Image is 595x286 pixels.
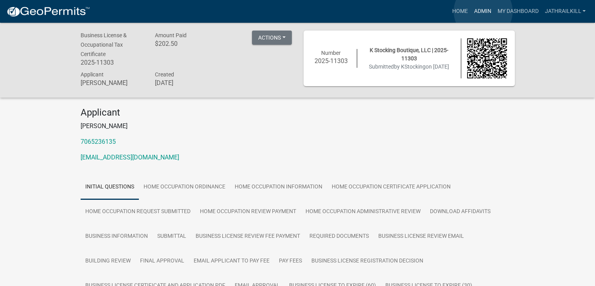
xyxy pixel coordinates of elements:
[81,107,515,118] h4: Applicant
[81,71,104,78] span: Applicant
[135,249,189,274] a: Final Approval
[471,4,494,19] a: Admin
[81,175,139,200] a: Initial Questions
[449,4,471,19] a: Home
[252,31,292,45] button: Actions
[81,59,143,66] h6: 2025-11303
[81,121,515,131] p: [PERSON_NAME]
[311,57,351,65] h6: 2025-11303
[139,175,230,200] a: Home Occupation Ordinance
[155,71,174,78] span: Created
[321,50,341,56] span: Number
[81,199,195,224] a: Home Occupation Request Submitted
[394,63,426,70] span: by KStocking
[467,38,507,78] img: QR code
[81,249,135,274] a: Building Review
[327,175,455,200] a: Home Occupation Certificate Application
[155,79,217,87] h6: [DATE]
[81,154,179,161] a: [EMAIL_ADDRESS][DOMAIN_NAME]
[374,224,469,249] a: Business License Review Email
[155,32,186,38] span: Amount Paid
[305,224,374,249] a: Required Documents
[81,224,153,249] a: Business Information
[541,4,589,19] a: Jathrailkill
[370,47,448,62] span: K Stocking Boutique, LLC | 2025-11303
[494,4,541,19] a: My Dashboard
[230,175,327,200] a: Home Occupation Information
[425,199,495,224] a: Download Affidavits
[274,249,307,274] a: Pay Fees
[81,138,116,145] a: 7065236135
[81,79,143,87] h6: [PERSON_NAME]
[307,249,428,274] a: Business License Registration Decision
[369,63,449,70] span: Submitted on [DATE]
[189,249,274,274] a: Email Applicant to Pay Fee
[301,199,425,224] a: Home Occupation Administrative Review
[155,40,217,47] h6: $202.50
[81,32,127,57] span: Business License & Occupational Tax Certificate
[153,224,191,249] a: Submittal
[195,199,301,224] a: Home Occupation Review Payment
[191,224,305,249] a: Business License Review Fee Payment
